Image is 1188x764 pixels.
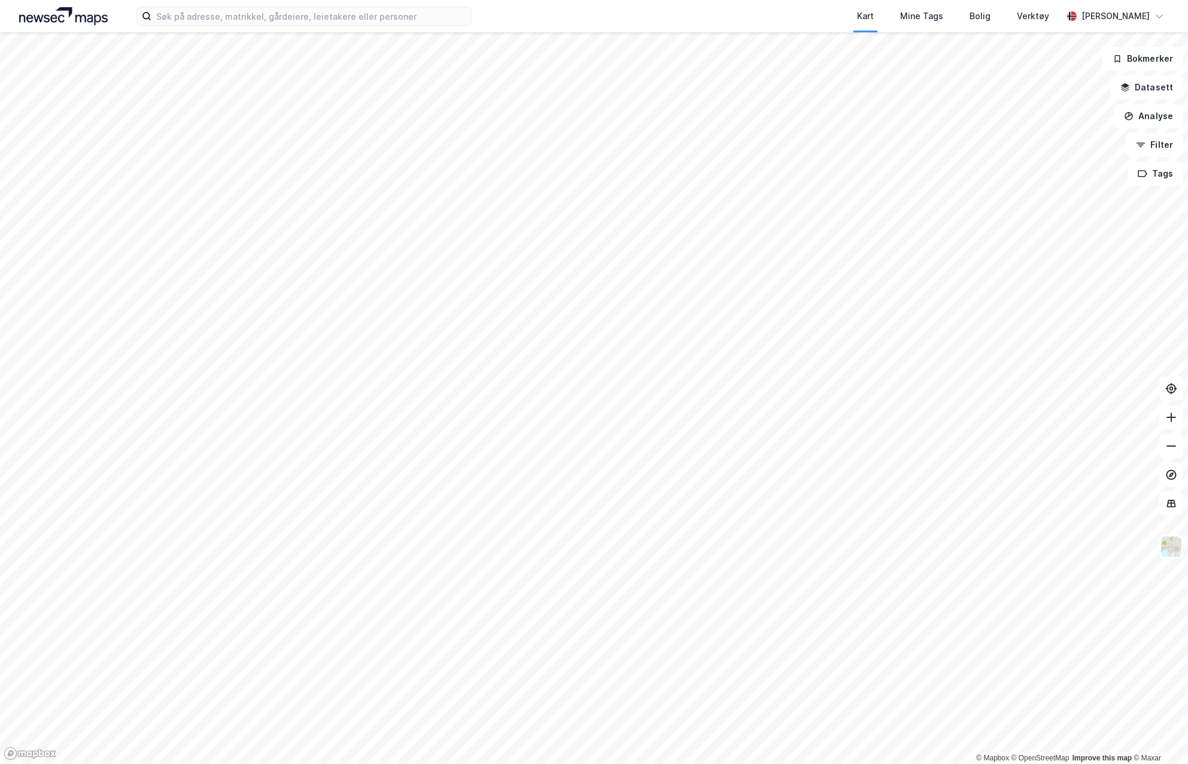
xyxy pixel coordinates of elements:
[1126,133,1183,157] button: Filter
[151,7,471,25] input: Søk på adresse, matrikkel, gårdeiere, leietakere eller personer
[857,9,874,23] div: Kart
[4,747,56,760] a: Mapbox homepage
[19,7,108,25] img: logo.a4113a55bc3d86da70a041830d287a7e.svg
[1017,9,1049,23] div: Verktøy
[1011,754,1069,762] a: OpenStreetMap
[1081,9,1150,23] div: [PERSON_NAME]
[1128,162,1183,186] button: Tags
[1114,104,1183,128] button: Analyse
[970,9,990,23] div: Bolig
[1160,535,1183,558] img: Z
[1128,707,1188,764] iframe: Chat Widget
[1102,47,1183,71] button: Bokmerker
[900,9,943,23] div: Mine Tags
[1110,75,1183,99] button: Datasett
[976,754,1009,762] a: Mapbox
[1072,754,1132,762] a: Improve this map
